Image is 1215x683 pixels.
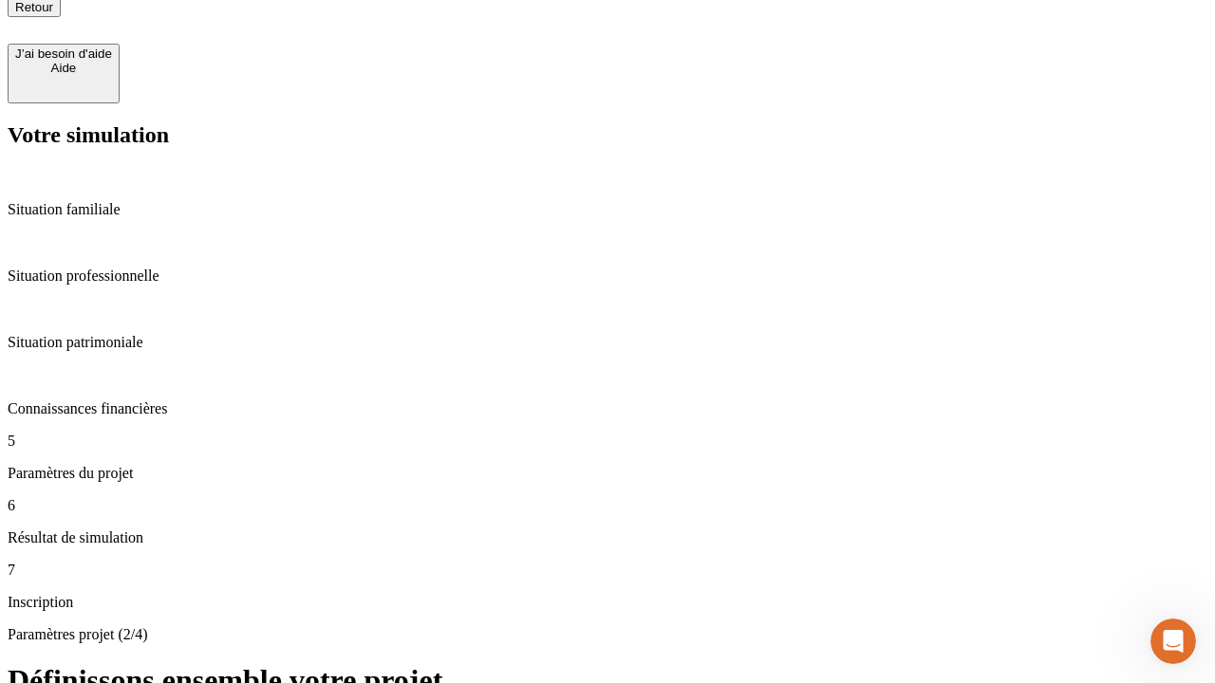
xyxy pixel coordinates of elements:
[8,334,1207,351] p: Situation patrimoniale
[8,562,1207,579] p: 7
[8,201,1207,218] p: Situation familiale
[8,465,1207,482] p: Paramètres du projet
[8,626,1207,643] p: Paramètres projet (2/4)
[8,529,1207,546] p: Résultat de simulation
[8,594,1207,611] p: Inscription
[8,44,120,103] button: J’ai besoin d'aideAide
[8,122,1207,148] h2: Votre simulation
[8,268,1207,285] p: Situation professionnelle
[15,61,112,75] div: Aide
[15,46,112,61] div: J’ai besoin d'aide
[8,497,1207,514] p: 6
[8,433,1207,450] p: 5
[8,400,1207,417] p: Connaissances financières
[1150,618,1196,664] iframe: Intercom live chat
